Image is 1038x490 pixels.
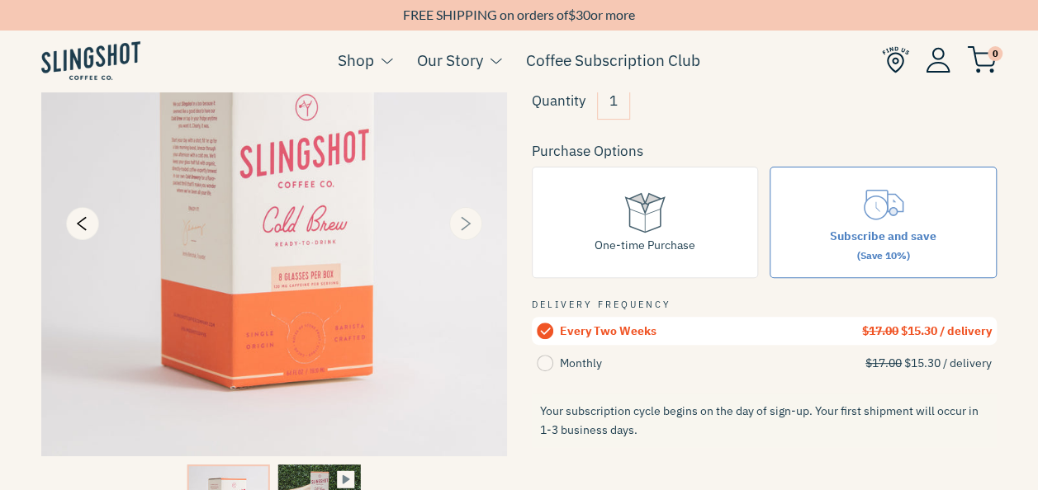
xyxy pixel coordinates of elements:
img: cart [967,46,997,73]
span: (Save 10%) [857,249,910,261]
div: Monthly [560,354,866,372]
span: delivery [950,356,992,370]
span: delivery [947,323,992,338]
span: / [943,356,947,370]
strike: $17.00 [865,356,902,370]
strike: $17.00 [862,323,898,338]
legend: Delivery Frequency [532,298,671,313]
label: Quantity [532,92,585,110]
a: 0 [967,50,997,70]
span: / [940,323,945,338]
div: One-time Purchase [595,236,695,254]
span: $15.30 [901,323,937,338]
p: Your subscription cycle begins on the day of sign-up. Your first shipment will occur in 1-3 busin... [532,393,998,447]
img: Account [926,47,950,73]
a: Our Story [417,48,483,73]
span: $15.30 [904,356,941,370]
div: Every Two Weeks [560,322,863,340]
a: Shop [338,48,374,73]
legend: Purchase Options [532,140,643,163]
span: $ [568,7,576,22]
span: 30 [576,7,590,22]
a: Coffee Subscription Club [526,48,700,73]
button: Next [449,207,482,240]
span: 0 [988,46,1002,61]
img: Find Us [882,46,909,73]
button: Previous [66,207,99,240]
span: Subscribe and save [830,229,936,243]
